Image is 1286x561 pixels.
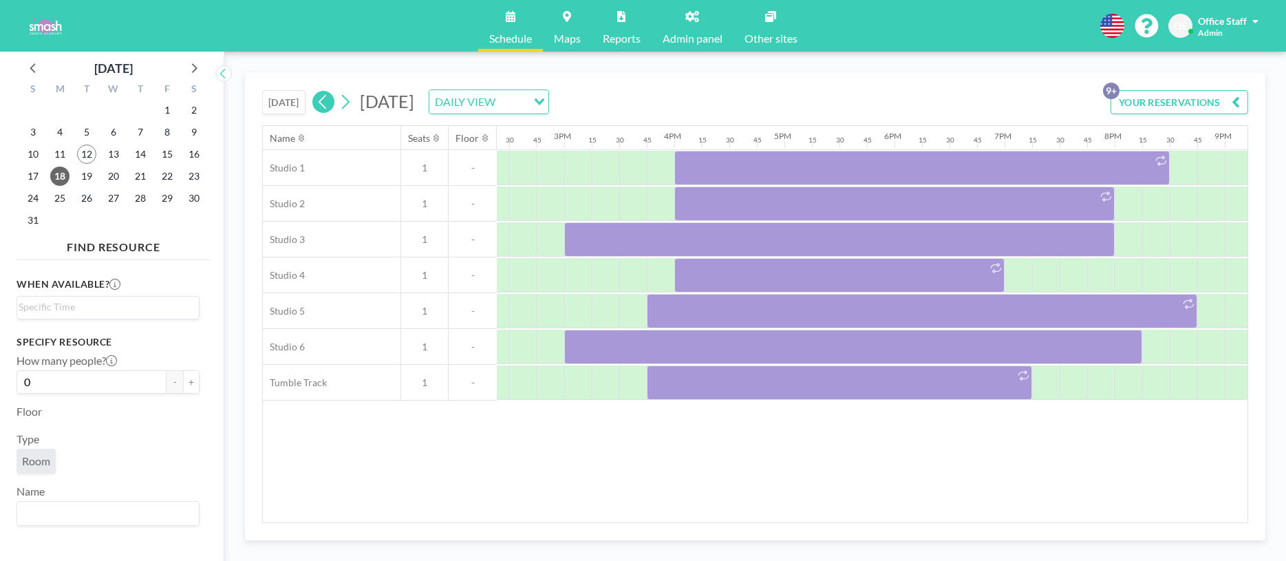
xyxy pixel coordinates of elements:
[47,81,74,99] div: M
[262,90,306,114] button: [DATE]
[698,136,707,145] div: 15
[836,136,844,145] div: 30
[753,136,762,145] div: 45
[726,136,734,145] div: 30
[104,167,123,186] span: Wednesday, August 20, 2025
[554,131,571,141] div: 3PM
[401,305,448,317] span: 1
[449,269,497,282] span: -
[884,131,901,141] div: 6PM
[50,189,69,208] span: Monday, August 25, 2025
[401,198,448,210] span: 1
[1198,15,1247,27] span: Office Staff
[401,377,448,389] span: 1
[131,189,150,208] span: Thursday, August 28, 2025
[23,167,43,186] span: Sunday, August 17, 2025
[663,33,722,44] span: Admin panel
[1104,131,1122,141] div: 8PM
[131,123,150,142] span: Thursday, August 7, 2025
[17,432,39,446] label: Type
[500,93,526,111] input: Search for option
[263,198,305,210] span: Studio 2
[184,100,204,120] span: Saturday, August 2, 2025
[22,454,50,468] span: Room
[401,341,448,353] span: 1
[401,162,448,174] span: 1
[23,123,43,142] span: Sunday, August 3, 2025
[17,336,200,348] h3: Specify resource
[20,81,47,99] div: S
[533,136,542,145] div: 45
[104,189,123,208] span: Wednesday, August 27, 2025
[23,145,43,164] span: Sunday, August 10, 2025
[184,145,204,164] span: Saturday, August 16, 2025
[554,33,581,44] span: Maps
[263,305,305,317] span: Studio 5
[183,370,200,394] button: +
[17,502,199,525] div: Search for option
[1103,83,1119,99] p: 9+
[131,167,150,186] span: Thursday, August 21, 2025
[588,136,597,145] div: 15
[23,211,43,230] span: Sunday, August 31, 2025
[744,33,797,44] span: Other sites
[77,189,96,208] span: Tuesday, August 26, 2025
[664,131,681,141] div: 4PM
[158,145,177,164] span: Friday, August 15, 2025
[23,189,43,208] span: Sunday, August 24, 2025
[94,59,133,78] div: [DATE]
[17,235,211,254] h4: FIND RESOURCE
[401,233,448,246] span: 1
[974,136,982,145] div: 45
[808,136,817,145] div: 15
[360,91,414,112] span: [DATE]
[401,269,448,282] span: 1
[449,233,497,246] span: -
[104,123,123,142] span: Wednesday, August 6, 2025
[22,12,68,40] img: organization-logo
[616,136,624,145] div: 30
[127,81,153,99] div: T
[158,189,177,208] span: Friday, August 29, 2025
[1084,136,1092,145] div: 45
[603,33,641,44] span: Reports
[100,81,127,99] div: W
[1139,136,1147,145] div: 15
[167,370,183,394] button: -
[270,132,295,145] div: Name
[506,136,514,145] div: 30
[180,81,207,99] div: S
[50,145,69,164] span: Monday, August 11, 2025
[449,305,497,317] span: -
[184,189,204,208] span: Saturday, August 30, 2025
[263,269,305,282] span: Studio 4
[184,167,204,186] span: Saturday, August 23, 2025
[429,90,548,114] div: Search for option
[449,162,497,174] span: -
[1111,90,1248,114] button: YOUR RESERVATIONS9+
[263,341,305,353] span: Studio 6
[489,33,532,44] span: Schedule
[77,167,96,186] span: Tuesday, August 19, 2025
[1198,28,1223,38] span: Admin
[1029,136,1037,145] div: 15
[158,123,177,142] span: Friday, August 8, 2025
[1214,131,1232,141] div: 9PM
[1056,136,1064,145] div: 30
[864,136,872,145] div: 45
[17,485,45,498] label: Name
[158,167,177,186] span: Friday, August 22, 2025
[1194,136,1202,145] div: 45
[158,100,177,120] span: Friday, August 1, 2025
[456,132,479,145] div: Floor
[263,377,327,389] span: Tumble Track
[449,198,497,210] span: -
[74,81,100,99] div: T
[449,377,497,389] span: -
[104,145,123,164] span: Wednesday, August 13, 2025
[994,131,1011,141] div: 7PM
[77,145,96,164] span: Tuesday, August 12, 2025
[263,162,305,174] span: Studio 1
[50,123,69,142] span: Monday, August 4, 2025
[1174,20,1187,32] span: OS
